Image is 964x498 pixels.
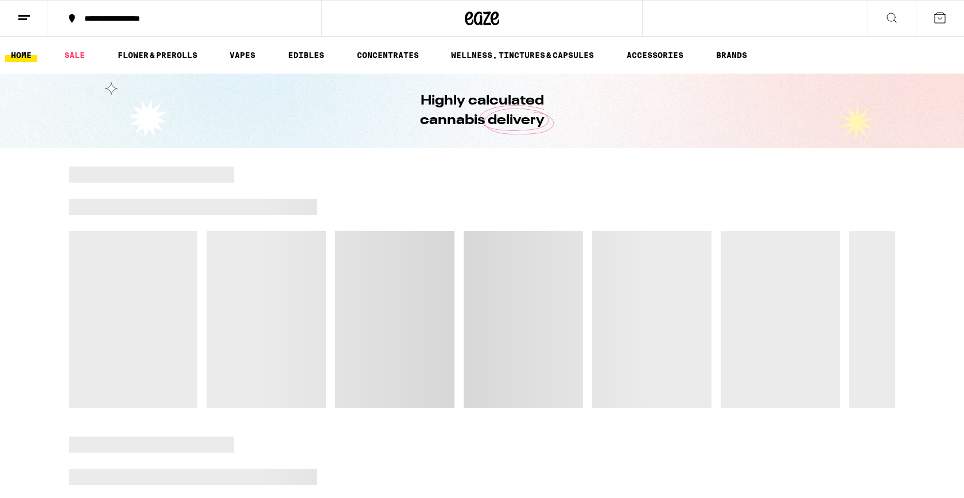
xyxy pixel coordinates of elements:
h1: Highly calculated cannabis delivery [387,91,577,130]
a: HOME [5,48,37,62]
a: FLOWER & PREROLLS [112,48,203,62]
a: EDIBLES [282,48,330,62]
a: ACCESSORIES [621,48,689,62]
a: CONCENTRATES [351,48,425,62]
a: SALE [59,48,91,62]
a: BRANDS [710,48,753,62]
a: WELLNESS, TINCTURES & CAPSULES [445,48,600,62]
a: VAPES [224,48,261,62]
